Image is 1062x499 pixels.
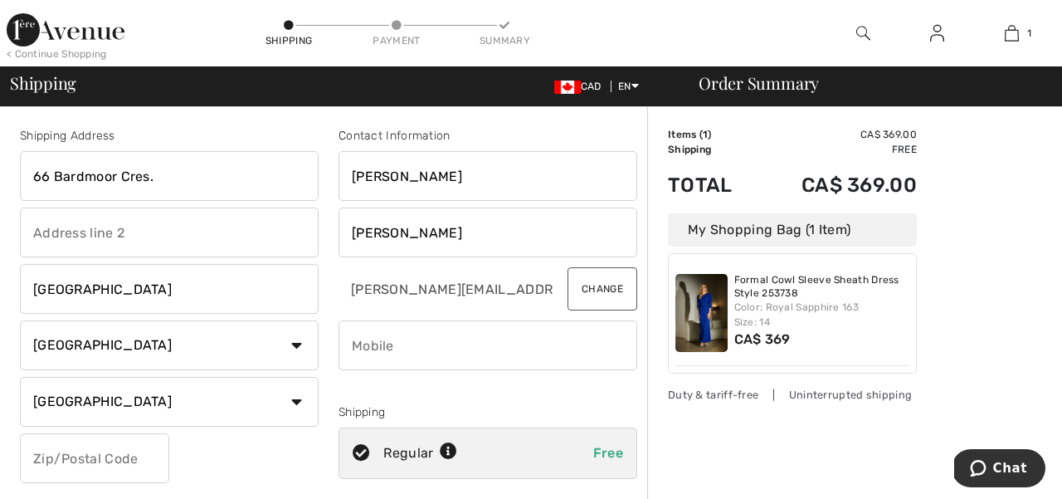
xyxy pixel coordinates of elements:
[593,445,623,461] span: Free
[554,81,581,94] img: Canadian Dollar
[20,208,319,257] input: Address line 2
[668,213,917,247] div: My Shopping Bag (1 Item)
[554,81,608,92] span: CAD
[668,127,757,142] td: Items ( )
[757,127,917,142] td: CA$ 369.00
[339,264,554,314] input: E-mail
[757,157,917,213] td: CA$ 369.00
[734,274,910,300] a: Formal Cowl Sleeve Sheath Dress Style 253738
[703,129,708,140] span: 1
[856,23,870,43] img: search the website
[618,81,639,92] span: EN
[339,127,637,144] div: Contact Information
[1027,26,1031,41] span: 1
[734,300,910,330] div: Color: Royal Sapphire 163 Size: 14
[339,208,637,257] input: Last name
[383,443,457,463] div: Regular
[20,264,319,314] input: City
[20,151,319,201] input: Address line 1
[339,151,637,201] input: First name
[480,33,529,48] div: Summary
[339,320,637,370] input: Mobile
[20,433,169,483] input: Zip/Postal Code
[668,387,917,403] div: Duty & tariff-free | Uninterrupted shipping
[917,23,957,44] a: Sign In
[372,33,421,48] div: Payment
[668,142,757,157] td: Shipping
[1005,23,1019,43] img: My Bag
[679,75,1052,91] div: Order Summary
[264,33,314,48] div: Shipping
[757,142,917,157] td: Free
[930,23,944,43] img: My Info
[7,46,107,61] div: < Continue Shopping
[734,331,791,347] span: CA$ 369
[339,404,637,421] div: Shipping
[568,267,637,311] button: Change
[954,449,1045,491] iframe: Opens a widget where you can chat to one of our agents
[7,13,124,46] img: 1ère Avenue
[675,274,728,352] img: Formal Cowl Sleeve Sheath Dress Style 253738
[975,23,1048,43] a: 1
[10,75,76,91] span: Shipping
[668,157,757,213] td: Total
[20,127,319,144] div: Shipping Address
